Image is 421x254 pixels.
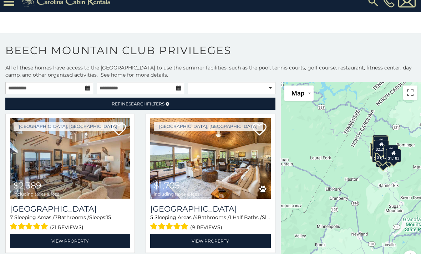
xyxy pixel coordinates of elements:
[10,214,13,221] span: 7
[150,234,270,248] a: View Property
[291,89,304,97] span: Map
[14,180,41,191] span: $2,389
[106,214,111,221] span: 15
[372,149,387,162] div: $1,723
[375,148,390,162] div: $1,182
[128,101,147,107] span: Search
[373,135,388,149] div: $1,972
[150,204,270,214] h3: Beech Mountain Vista
[382,150,397,164] div: $1,308
[150,214,270,232] div: Sleeping Areas / Bathrooms / Sleeps:
[14,122,123,131] a: [GEOGRAPHIC_DATA], [GEOGRAPHIC_DATA]
[150,118,270,199] img: Beech Mountain Vista
[284,85,314,101] button: Change map style
[403,85,417,100] button: Toggle fullscreen view
[370,143,385,156] div: $1,378
[112,101,164,107] span: Refine Filters
[150,204,270,214] a: [GEOGRAPHIC_DATA]
[154,180,180,191] span: $1,705
[150,214,153,221] span: 5
[10,118,130,199] a: Southern Star Lodge $2,389 including taxes & fees
[10,118,130,199] img: Southern Star Lodge
[50,223,83,232] span: (21 reviews)
[154,122,263,131] a: [GEOGRAPHIC_DATA], [GEOGRAPHIC_DATA]
[386,149,401,162] div: $1,183
[55,214,57,221] span: 7
[374,136,389,150] div: $1,094
[150,118,270,199] a: Beech Mountain Vista $1,705 including taxes & fees
[376,154,391,167] div: $2,225
[10,234,130,248] a: View Property
[194,214,198,221] span: 4
[154,192,199,196] span: including taxes & fees
[10,214,130,232] div: Sleeping Areas / Bathrooms / Sleeps:
[190,223,222,232] span: (9 reviews)
[374,140,389,154] div: $2,209
[5,98,275,110] a: RefineSearchFilters
[10,204,130,214] h3: Southern Star Lodge
[229,214,262,221] span: 1 Half Baths /
[10,204,130,214] a: [GEOGRAPHIC_DATA]
[384,145,399,159] div: $1,599
[14,192,59,196] span: including taxes & fees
